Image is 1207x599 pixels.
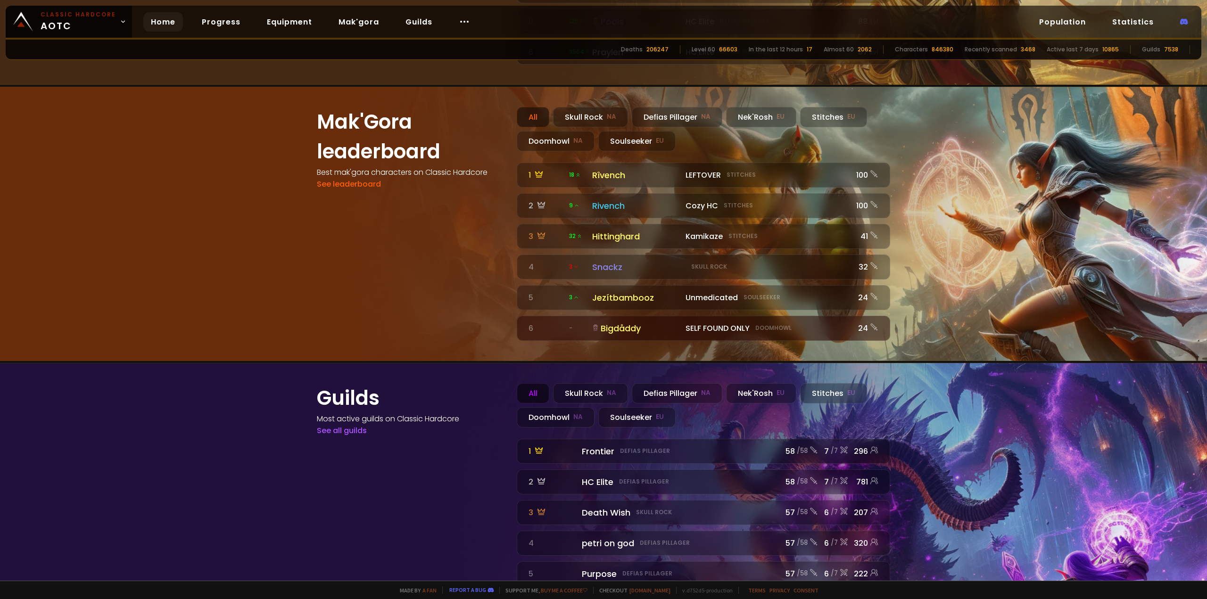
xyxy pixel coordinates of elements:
[719,45,737,54] div: 66603
[317,425,367,436] a: See all guilds
[41,10,116,19] small: Classic Hardcore
[824,45,854,54] div: Almost 60
[573,136,583,146] small: NA
[592,291,680,304] div: Jezítbambooz
[529,322,563,334] div: 6
[422,587,437,594] a: a fan
[1047,45,1099,54] div: Active last 7 days
[517,163,890,188] a: 1 18 RîvenchLEFTOVERStitches100
[701,112,711,122] small: NA
[632,383,722,403] div: Defias Pillager
[194,12,248,32] a: Progress
[569,171,581,179] span: 18
[569,293,579,302] span: 3
[726,383,796,403] div: Nek'Rosh
[1032,12,1093,32] a: Population
[686,200,848,212] div: Cozy HC
[569,201,579,210] span: 9
[895,45,928,54] div: Characters
[686,230,848,242] div: Kamikaze
[517,383,549,403] div: All
[807,45,812,54] div: 17
[1021,45,1035,54] div: 3468
[854,200,878,212] div: 100
[41,10,116,33] span: AOTC
[598,131,676,151] div: Soulseeker
[701,388,711,398] small: NA
[517,224,890,249] a: 3 32 HittinghardKamikazeStitches41
[854,230,878,242] div: 41
[794,587,818,594] a: Consent
[854,322,878,334] div: 24
[629,587,670,594] a: [DOMAIN_NAME]
[854,292,878,304] div: 24
[724,201,753,210] small: Stitches
[517,254,890,279] a: 4 3 SnackzSkull Rock32
[529,200,563,212] div: 2
[592,169,680,181] div: Rîvench
[854,169,878,181] div: 100
[394,587,437,594] span: Made by
[517,107,549,127] div: All
[317,166,505,178] h4: Best mak'gora characters on Classic Hardcore
[398,12,440,32] a: Guilds
[854,261,878,273] div: 32
[686,169,848,181] div: LEFTOVER
[744,293,780,302] small: Soulseeker
[317,107,505,166] h1: Mak'Gora leaderboard
[573,412,583,422] small: NA
[686,292,848,304] div: Unmedicated
[529,292,563,304] div: 5
[143,12,183,32] a: Home
[686,322,848,334] div: SELF FOUND ONLY
[517,285,890,310] a: 5 3JezítbamboozUnmedicatedSoulseeker24
[517,531,890,556] a: 4 petri on godDefias Pillager57 /586/7320
[598,407,676,427] div: Soulseeker
[517,193,890,218] a: 2 9RivenchCozy HCStitches100
[553,107,628,127] div: Skull Rock
[317,179,381,189] a: See leaderboard
[748,587,766,594] a: Terms
[1102,45,1119,54] div: 10865
[569,263,579,271] span: 3
[317,383,505,413] h1: Guilds
[592,230,680,243] div: Hittinghard
[646,45,669,54] div: 206247
[529,230,563,242] div: 3
[317,413,505,425] h4: Most active guilds on Classic Hardcore
[1105,12,1161,32] a: Statistics
[749,45,803,54] div: In the last 12 hours
[517,500,890,525] a: 3 Death WishSkull Rock57 /586/7207
[800,383,867,403] div: Stitches
[517,316,890,341] a: 6 -BigdåddySELF FOUND ONLYDoomhowl24
[676,587,733,594] span: v. d752d5 - production
[965,45,1017,54] div: Recently scanned
[499,587,587,594] span: Support me,
[569,324,572,332] span: -
[593,587,670,594] span: Checkout
[607,388,616,398] small: NA
[755,324,792,332] small: Doomhowl
[726,107,796,127] div: Nek'Rosh
[449,586,486,593] a: Report a bug
[692,45,715,54] div: Level 60
[777,112,785,122] small: EU
[6,6,132,38] a: Classic HardcoreAOTC
[541,587,587,594] a: Buy me a coffee
[656,136,664,146] small: EU
[1164,45,1178,54] div: 7538
[259,12,320,32] a: Equipment
[592,261,680,273] div: Snackz
[569,232,582,240] span: 32
[517,439,890,464] a: 1 FrontierDefias Pillager58 /587/7296
[1142,45,1160,54] div: Guilds
[517,131,595,151] div: Doomhowl
[727,171,756,179] small: Stitches
[517,561,890,586] a: 5 PurposeDefias Pillager57 /586/7222
[777,388,785,398] small: EU
[800,107,867,127] div: Stitches
[691,263,727,271] small: Skull Rock
[847,388,855,398] small: EU
[769,587,790,594] a: Privacy
[847,112,855,122] small: EU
